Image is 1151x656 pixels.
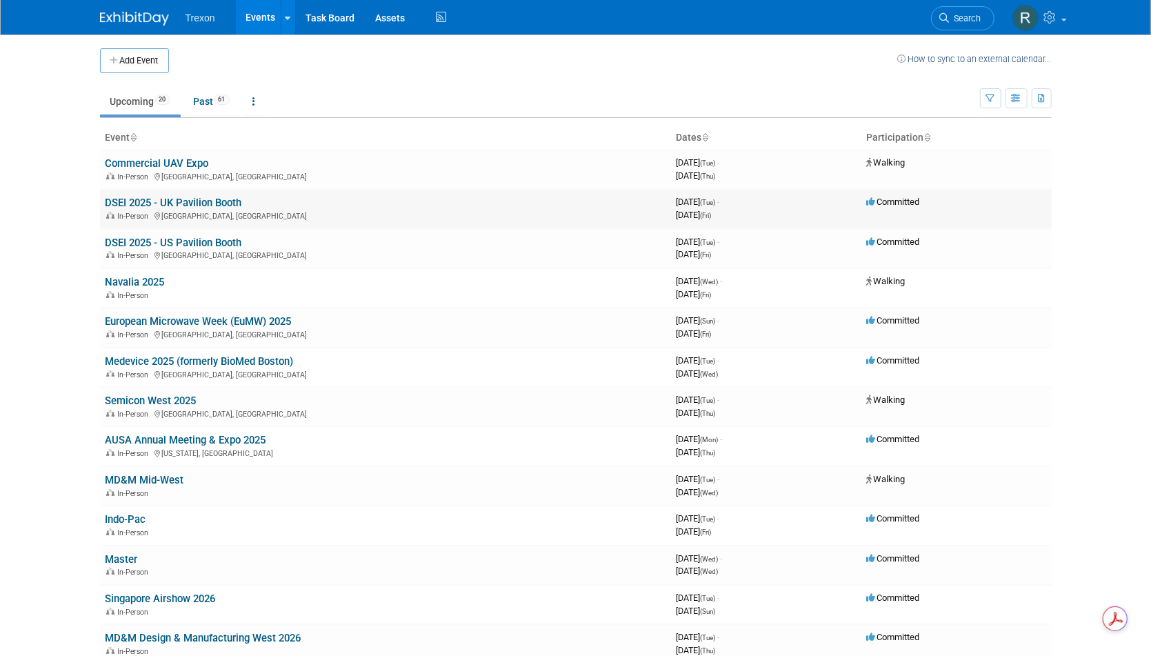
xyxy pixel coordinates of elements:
[867,395,905,405] span: Walking
[118,568,153,577] span: In-Person
[677,355,720,366] span: [DATE]
[106,210,665,221] div: [GEOGRAPHIC_DATA], [GEOGRAPHIC_DATA]
[106,212,114,219] img: In-Person Event
[118,172,153,181] span: In-Person
[677,289,712,299] span: [DATE]
[106,608,114,615] img: In-Person Event
[701,159,716,167] span: (Tue)
[721,434,723,444] span: -
[718,593,720,603] span: -
[701,251,712,259] span: (Fri)
[701,357,716,365] span: (Tue)
[677,606,716,616] span: [DATE]
[701,595,716,602] span: (Tue)
[118,212,153,221] span: In-Person
[701,239,716,246] span: (Tue)
[867,355,920,366] span: Committed
[898,54,1052,64] a: How to sync to an external calendar...
[677,566,719,576] span: [DATE]
[118,291,153,300] span: In-Person
[106,647,114,654] img: In-Person Event
[677,632,720,642] span: [DATE]
[867,157,905,168] span: Walking
[701,330,712,338] span: (Fri)
[677,249,712,259] span: [DATE]
[867,276,905,286] span: Walking
[701,397,716,404] span: (Tue)
[867,434,920,444] span: Committed
[701,449,716,457] span: (Thu)
[118,410,153,419] span: In-Person
[155,95,170,105] span: 20
[701,199,716,206] span: (Tue)
[106,157,209,170] a: Commercial UAV Expo
[867,474,905,484] span: Walking
[701,476,716,484] span: (Tue)
[701,555,719,563] span: (Wed)
[950,13,981,23] span: Search
[106,395,197,407] a: Semicon West 2025
[718,157,720,168] span: -
[677,315,720,326] span: [DATE]
[106,355,294,368] a: Medevice 2025 (formerly BioMed Boston)
[118,608,153,617] span: In-Person
[106,528,114,535] img: In-Person Event
[867,197,920,207] span: Committed
[106,170,665,181] div: [GEOGRAPHIC_DATA], [GEOGRAPHIC_DATA]
[867,593,920,603] span: Committed
[701,172,716,180] span: (Thu)
[677,645,716,655] span: [DATE]
[867,513,920,524] span: Committed
[867,315,920,326] span: Committed
[106,328,665,339] div: [GEOGRAPHIC_DATA], [GEOGRAPHIC_DATA]
[677,276,723,286] span: [DATE]
[721,276,723,286] span: -
[677,197,720,207] span: [DATE]
[677,447,716,457] span: [DATE]
[718,237,720,247] span: -
[701,489,719,497] span: (Wed)
[677,487,719,497] span: [DATE]
[718,395,720,405] span: -
[701,436,719,444] span: (Mon)
[677,474,720,484] span: [DATE]
[106,474,184,486] a: MD&M Mid-West
[106,449,114,456] img: In-Person Event
[931,6,994,30] a: Search
[701,317,716,325] span: (Sun)
[186,12,215,23] span: Trexon
[106,632,301,644] a: MD&M Design & Manufacturing West 2026
[718,513,720,524] span: -
[701,370,719,378] span: (Wed)
[677,526,712,537] span: [DATE]
[677,210,712,220] span: [DATE]
[106,410,114,417] img: In-Person Event
[718,355,720,366] span: -
[118,370,153,379] span: In-Person
[106,291,114,298] img: In-Person Event
[721,553,723,564] span: -
[677,170,716,181] span: [DATE]
[106,553,138,566] a: Master
[671,126,861,150] th: Dates
[924,132,931,143] a: Sort by Participation Type
[130,132,137,143] a: Sort by Event Name
[677,328,712,339] span: [DATE]
[718,315,720,326] span: -
[677,513,720,524] span: [DATE]
[677,237,720,247] span: [DATE]
[106,513,146,526] a: Indo-Pac
[183,88,240,115] a: Past61
[214,95,230,105] span: 61
[718,474,720,484] span: -
[701,278,719,286] span: (Wed)
[867,237,920,247] span: Committed
[106,370,114,377] img: In-Person Event
[701,608,716,615] span: (Sun)
[701,634,716,642] span: (Tue)
[106,593,216,605] a: Singapore Airshow 2026
[106,197,242,209] a: DSEI 2025 - UK Pavilion Booth
[701,528,712,536] span: (Fri)
[1012,5,1039,31] img: Ryan Flores
[861,126,1052,150] th: Participation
